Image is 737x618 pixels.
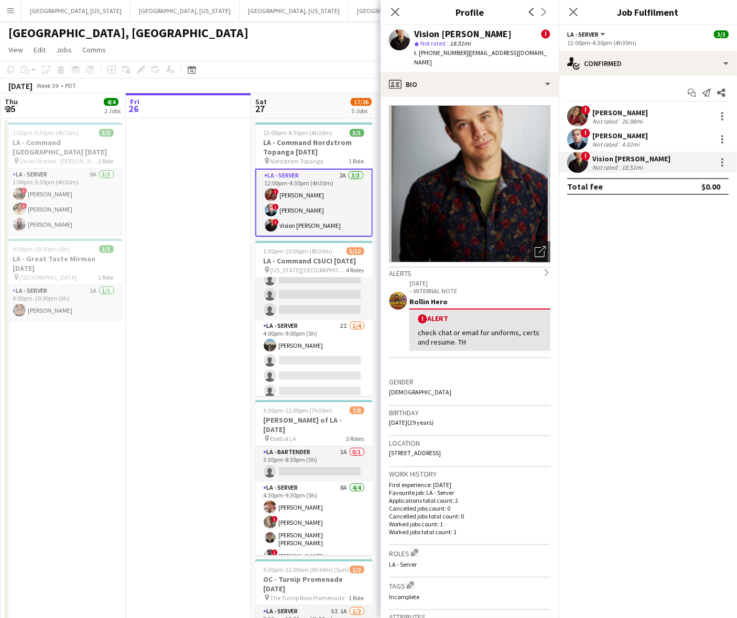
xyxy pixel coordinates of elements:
[389,469,550,479] h3: Work history
[418,328,542,347] div: check chat or email for uniforms, certs and resume. TH
[255,415,373,434] h3: [PERSON_NAME] of LA - [DATE]
[389,528,550,536] p: Worked jobs total count: 1
[20,273,78,281] span: [GEOGRAPHIC_DATA]
[131,1,240,21] button: [GEOGRAPHIC_DATA], [US_STATE]
[255,256,373,266] h3: LA - Command CSUCI [DATE]
[255,138,373,157] h3: LA - Command Nordstrom Topanga [DATE]
[581,105,590,115] span: !
[99,129,114,137] span: 3/3
[389,520,550,528] p: Worked jobs count: 1
[346,435,364,443] span: 3 Roles
[255,97,267,106] span: Sat
[389,388,451,396] span: [DEMOGRAPHIC_DATA]
[264,406,333,414] span: 3:30pm-11:00pm (7h30m)
[350,406,364,414] span: 7/8
[381,5,559,19] h3: Profile
[65,82,76,90] div: PDT
[559,5,737,19] h3: Job Fulfilment
[240,1,349,21] button: [GEOGRAPHIC_DATA], [US_STATE]
[701,181,720,192] div: $0.00
[567,39,729,47] div: 12:00pm-4:30pm (4h30m)
[381,72,559,97] div: Bio
[559,51,737,76] div: Confirmed
[5,169,122,235] app-card-role: LA - Server9A3/31:00pm-5:30pm (4h30m)![PERSON_NAME]![PERSON_NAME][PERSON_NAME]
[389,105,550,262] img: Crew avatar or photo
[592,140,620,148] div: Not rated
[8,81,32,91] div: [DATE]
[35,82,61,90] span: Week 39
[21,1,131,21] button: [GEOGRAPHIC_DATA], [US_STATE]
[255,482,373,566] app-card-role: LA - Server8A4/44:30pm-9:30pm (5h)[PERSON_NAME]![PERSON_NAME][PERSON_NAME] [PERSON_NAME]![PERSON_...
[351,107,371,115] div: 5 Jobs
[273,189,279,195] span: !
[389,418,433,426] span: [DATE] (29 years)
[264,129,333,137] span: 12:00pm-4:30pm (4h30m)
[255,123,373,237] app-job-card: 12:00pm-4:30pm (4h30m)3/3LA - Command Nordstrom Topanga [DATE] Nordstrom Topanga1 RoleLA - Server...
[541,29,550,39] span: !
[418,314,542,324] div: Alert
[255,446,373,482] app-card-role: LA - Bartender3A0/13:30pm-8:30pm (5h)
[414,29,512,39] div: Vision [PERSON_NAME]
[99,273,114,281] span: 1 Role
[389,504,550,512] p: Cancelled jobs count: 0
[5,239,122,321] app-job-card: 4:00pm-10:00pm (6h)1/1LA - Great Taste Mirman [DATE] [GEOGRAPHIC_DATA]1 RoleLA - Server1A1/14:00p...
[714,30,729,38] span: 3/3
[8,45,23,54] span: View
[567,30,599,38] span: LA - Server
[5,97,18,106] span: Thu
[104,107,121,115] div: 2 Jobs
[448,39,473,47] span: 18.51mi
[56,45,72,54] span: Jobs
[389,580,550,591] h3: Tags
[273,219,279,225] span: !
[620,117,645,125] div: 26.98mi
[255,241,373,396] app-job-card: 1:30pm-10:00pm (8h30m)5/12LA - Command CSUCI [DATE] [US_STATE][GEOGRAPHIC_DATA]4 RolesLA - Server...
[99,245,114,253] span: 1/1
[13,245,70,253] span: 4:00pm-10:00pm (6h)
[529,241,550,262] div: Open photos pop-in
[128,103,139,115] span: 26
[264,247,333,255] span: 1:30pm-10:00pm (8h30m)
[389,408,550,417] h3: Birthday
[409,279,550,287] p: [DATE]
[255,320,373,401] app-card-role: LA - Server2I1/44:00pm-9:00pm (5h)[PERSON_NAME]
[99,157,114,165] span: 1 Role
[254,103,267,115] span: 27
[620,163,645,171] div: 18.51mi
[4,43,27,57] a: View
[346,266,364,274] span: 4 Roles
[5,254,122,273] h3: LA - Great Taste Mirman [DATE]
[581,151,590,161] span: !
[34,45,46,54] span: Edit
[389,377,550,387] h3: Gender
[389,593,550,601] p: Incomplete
[264,566,349,573] span: 5:30pm-12:00am (6h30m) (Sun)
[567,30,607,38] button: LA - Server
[255,400,373,555] div: 3:30pm-11:00pm (7h30m)7/8[PERSON_NAME] of LA - [DATE] Ebell of LA3 RolesLA - Bartender3A0/13:30pm...
[420,39,446,47] span: Not rated
[409,287,550,295] p: – INTERNAL NOTE
[349,1,458,21] button: [GEOGRAPHIC_DATA], [US_STATE]
[581,128,590,138] span: !
[130,97,139,106] span: Fri
[379,103,393,115] span: 28
[5,138,122,157] h3: LA - Command [GEOGRAPHIC_DATA] [DATE]
[620,140,642,148] div: 4.02mi
[592,108,648,117] div: [PERSON_NAME]
[8,25,248,41] h1: [GEOGRAPHIC_DATA], [GEOGRAPHIC_DATA]
[273,204,279,210] span: !
[389,489,550,496] p: Favourite job: LA - Server
[350,566,364,573] span: 1/2
[389,496,550,504] p: Applications total count: 2
[592,154,670,163] div: Vision [PERSON_NAME]
[270,435,297,443] span: Ebell of LA
[272,516,278,522] span: !
[255,236,373,320] app-card-role: LA - Server2I1/43:00pm-9:00pm (6h)![DEMOGRAPHIC_DATA] [PERSON_NAME]
[349,157,364,165] span: 1 Role
[349,594,364,602] span: 1 Role
[270,594,345,602] span: The Turnip Rose Promenade
[350,129,364,137] span: 3/3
